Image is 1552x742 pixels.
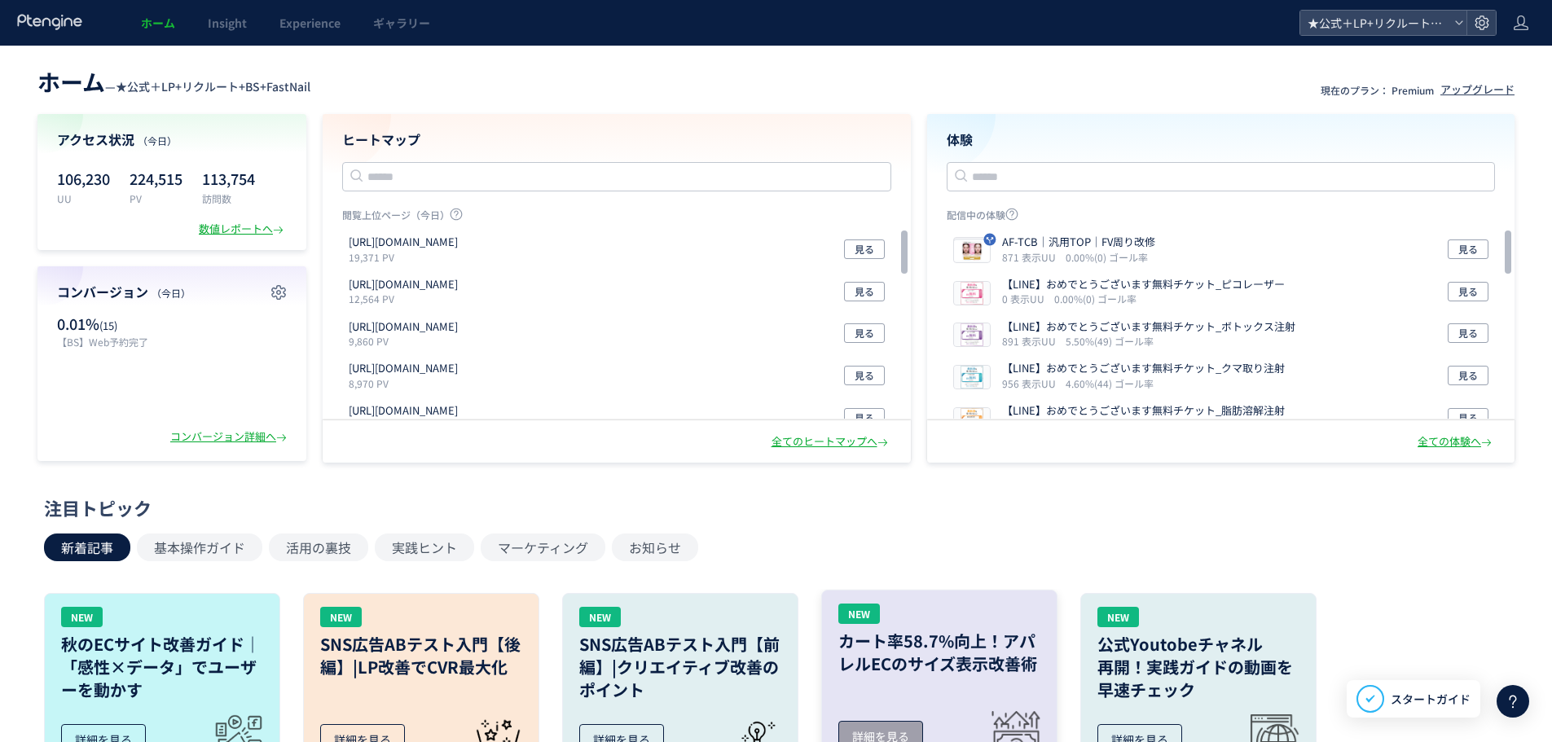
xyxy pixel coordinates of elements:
[855,282,874,301] span: 見る
[152,286,191,300] span: （今日）
[1002,250,1062,264] i: 871 表示UU
[170,429,290,445] div: コンバージョン詳細へ
[855,239,874,259] span: 見る
[1458,408,1478,428] span: 見る
[320,633,522,678] h3: SNS広告ABテスト入門【後編】|LP改善でCVR最大化
[844,239,885,259] button: 見る
[855,323,874,343] span: 見る
[844,282,885,301] button: 見る
[1002,403,1285,419] p: 【LINE】おめでとうございます無料チケット_脂肪溶解注射
[1002,235,1155,250] p: AF-TCB｜汎用TOP｜FV周り改修
[1054,292,1137,305] i: 0.00%(0) ゴール率
[116,78,310,94] span: ★公式＋LP+リクルート+BS+FastNail
[202,191,255,205] p: 訪問数
[1066,250,1148,264] i: 0.00%(0) ゴール率
[1002,376,1062,390] i: 956 表示UU
[349,250,464,264] p: 19,371 PV
[579,607,621,627] div: NEW
[1066,334,1154,348] i: 5.50%(49) ゴール率
[130,191,182,205] p: PV
[954,408,990,431] img: d604924dd8e1f69784ddc4e4b46d05981753323658630.png
[349,403,458,419] p: https://tcb-beauty.net/menu/kumatori_injection_02
[947,208,1496,228] p: 配信中の体験
[373,15,430,31] span: ギャラリー
[481,533,605,561] button: マーケティング
[138,134,177,147] span: （今日）
[838,630,1040,675] h3: カート率58.7%向上！アパレルECのサイズ表示改善術
[1391,691,1471,708] span: スタートガイド
[1458,282,1478,301] span: 見る
[612,533,698,561] button: お知らせ
[279,15,341,31] span: Experience
[1440,82,1515,98] div: アップグレード
[1002,277,1285,292] p: 【LINE】おめでとうございます無料チケット_ピコレーザー
[44,495,1500,520] div: 注目トピック
[99,318,117,333] span: (15)
[1448,323,1488,343] button: 見る
[375,533,474,561] button: 実践ヒント
[1448,282,1488,301] button: 見る
[37,65,105,98] span: ホーム
[57,191,110,205] p: UU
[1097,633,1299,701] h3: 公式Youtobeチャネル 再開！実践ガイドの動画を 早速チェック
[349,361,458,376] p: https://fastnail.app/search/result
[1458,239,1478,259] span: 見る
[1321,83,1434,97] p: 現在のプラン： Premium
[1002,319,1295,335] p: 【LINE】おめでとうございます無料チケット_ボトックス注射
[855,408,874,428] span: 見る
[141,15,175,31] span: ホーム
[1066,376,1154,390] i: 4.60%(44) ゴール率
[57,165,110,191] p: 106,230
[1458,323,1478,343] span: 見る
[130,165,182,191] p: 224,515
[137,533,262,561] button: 基本操作ガイド
[1002,361,1285,376] p: 【LINE】おめでとうございます無料チケット_クマ取り注射
[349,334,464,348] p: 9,860 PV
[349,292,464,305] p: 12,564 PV
[202,165,255,191] p: 113,754
[342,208,891,228] p: 閲覧上位ページ（今日）
[844,366,885,385] button: 見る
[1458,366,1478,385] span: 見る
[1303,11,1448,35] span: ★公式＋LP+リクルート+BS+FastNail
[1448,239,1488,259] button: 見る
[61,633,263,701] h3: 秋のECサイト改善ガイド｜「感性×データ」でユーザーを動かす
[349,235,458,250] p: https://fastnail.app
[57,335,164,349] p: 【BS】Web予約完了
[1418,434,1495,450] div: 全ての体験へ
[269,533,368,561] button: 活用の裏技
[1097,607,1139,627] div: NEW
[954,282,990,305] img: e87a5799a374c2d07aac9df7748a1d641755573694454.png
[844,323,885,343] button: 見る
[61,607,103,627] div: NEW
[320,607,362,627] div: NEW
[1002,334,1062,348] i: 891 表示UU
[954,239,990,262] img: f78f95e4fff438c5ecdc30e6354838db1755220358866.jpeg
[855,366,874,385] span: 見る
[349,319,458,335] p: https://tcb-beauty.net/menu/nikibi_all1_6
[44,533,130,561] button: 新着記事
[1448,366,1488,385] button: 見る
[1002,292,1051,305] i: 0 表示UU
[57,283,287,301] h4: コンバージョン
[1074,419,1162,432] i: 5.51%(71) ゴール率
[349,277,458,292] p: https://tcb-beauty.net/menu/faceinjection_02_meta
[579,633,781,701] h3: SNS広告ABテスト入門【前編】|クリエイティブ改善のポイント
[954,366,990,389] img: 0099f68711a900dbe9e6b7e4b5cfc2931753323727866.png
[37,65,310,98] div: —
[954,323,990,346] img: 05110c094ea7f71bd6cc5458147b03f51753323793764.png
[844,408,885,428] button: 見る
[947,130,1496,149] h4: 体験
[342,130,891,149] h4: ヒートマップ
[349,376,464,390] p: 8,970 PV
[838,604,880,624] div: NEW
[1448,408,1488,428] button: 見る
[208,15,247,31] span: Insight
[1002,419,1071,432] i: 1,289 表示UU
[57,130,287,149] h4: アクセス状況
[349,419,464,432] p: 8,230 PV
[199,222,287,237] div: 数値レポートへ
[772,434,891,450] div: 全てのヒートマップへ
[57,314,164,335] p: 0.01%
